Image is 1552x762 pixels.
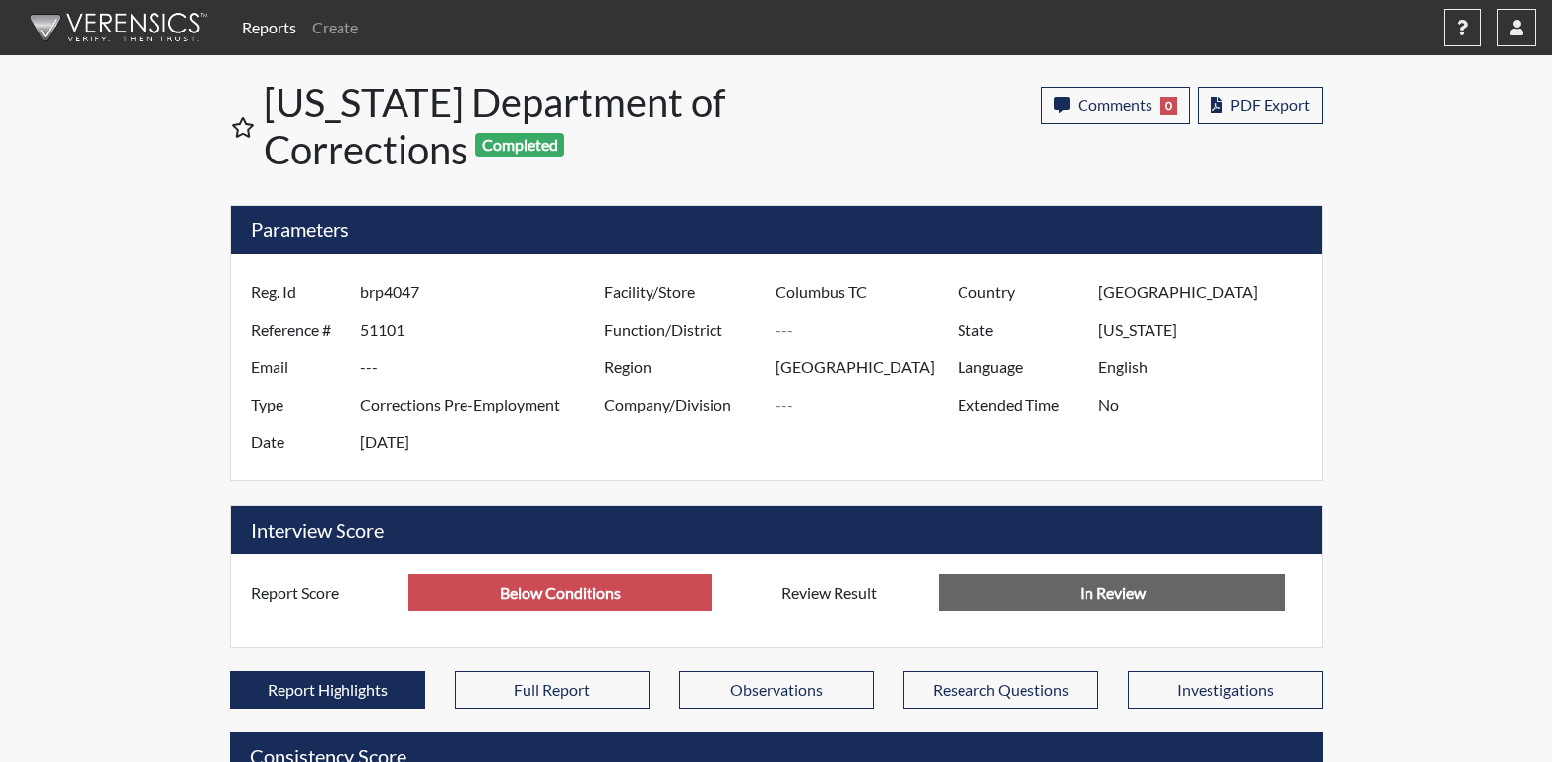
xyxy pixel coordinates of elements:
[1098,349,1316,386] input: ---
[903,671,1098,709] button: Research Questions
[408,574,712,611] input: ---
[590,311,776,349] label: Function/District
[1160,97,1177,115] span: 0
[234,8,304,47] a: Reports
[679,671,874,709] button: Observations
[360,311,609,349] input: ---
[455,671,650,709] button: Full Report
[1041,87,1190,124] button: Comments0
[304,8,366,47] a: Create
[590,274,776,311] label: Facility/Store
[590,386,776,423] label: Company/Division
[939,574,1285,611] input: No Decision
[776,349,962,386] input: ---
[360,274,609,311] input: ---
[231,206,1322,254] h5: Parameters
[360,349,609,386] input: ---
[1198,87,1323,124] button: PDF Export
[943,311,1098,349] label: State
[776,311,962,349] input: ---
[230,671,425,709] button: Report Highlights
[475,133,564,157] span: Completed
[236,574,409,611] label: Report Score
[943,349,1098,386] label: Language
[236,349,360,386] label: Email
[360,423,609,461] input: ---
[236,311,360,349] label: Reference #
[264,79,778,173] h1: [US_STATE] Department of Corrections
[590,349,776,386] label: Region
[231,506,1322,554] h5: Interview Score
[360,386,609,423] input: ---
[1078,95,1152,114] span: Comments
[1098,311,1316,349] input: ---
[1128,671,1323,709] button: Investigations
[236,423,360,461] label: Date
[776,386,962,423] input: ---
[1230,95,1310,114] span: PDF Export
[776,274,962,311] input: ---
[1098,386,1316,423] input: ---
[1098,274,1316,311] input: ---
[943,386,1098,423] label: Extended Time
[236,386,360,423] label: Type
[236,274,360,311] label: Reg. Id
[943,274,1098,311] label: Country
[767,574,940,611] label: Review Result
